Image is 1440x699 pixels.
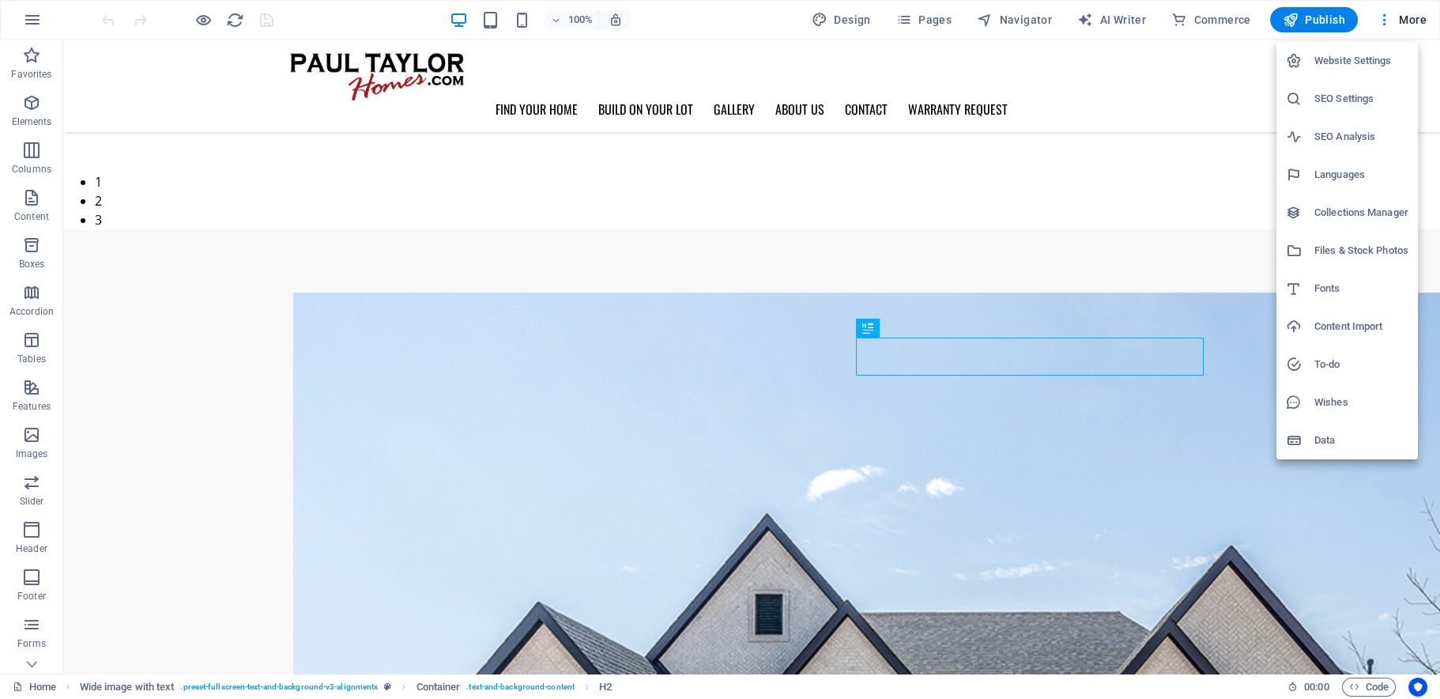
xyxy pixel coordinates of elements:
h6: Data [1314,431,1408,450]
button: 2 [32,152,39,171]
h6: Collections Manager [1314,203,1408,222]
h6: Website Settings [1314,51,1408,70]
h6: SEO Analysis [1314,127,1408,146]
h6: Languages [1314,165,1408,184]
button: 3 [32,171,39,190]
h6: Wishes [1314,393,1408,412]
h6: To-do [1314,355,1408,374]
h6: Files & Stock Photos [1314,241,1408,260]
button: 1 [32,133,39,152]
h6: Fonts [1314,279,1408,298]
h6: SEO Settings [1314,89,1408,108]
h6: Content Import [1314,317,1408,336]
